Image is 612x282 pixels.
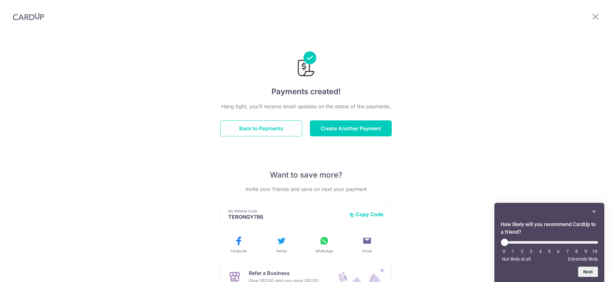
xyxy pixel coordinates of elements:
p: My Referral Code [228,209,344,214]
img: Payments [296,51,316,78]
li: 1 [510,249,516,254]
li: 3 [528,249,534,254]
h2: How likely will you recommend CardUp to a friend? Select an option from 0 to 10, with 0 being Not... [501,221,598,236]
div: How likely will you recommend CardUp to a friend? Select an option from 0 to 10, with 0 being Not... [501,208,598,277]
li: 0 [501,249,507,254]
li: 6 [555,249,561,254]
span: Extremely likely [568,256,598,262]
span: Email [363,248,372,254]
button: Next question [578,267,598,277]
li: 10 [592,249,598,254]
li: 7 [564,249,571,254]
button: Create Another Payment [310,120,392,136]
button: Back to Payments [220,120,302,136]
button: Copy Code [349,211,384,217]
button: WhatsApp [305,236,343,254]
p: Refer a Business [249,269,319,277]
p: Want to save more? [220,170,392,180]
li: 8 [573,249,580,254]
span: Facebook [231,248,247,254]
p: Invite your friends and save on next your payment [220,185,392,193]
button: Hide survey [590,208,598,216]
button: Twitter [263,236,300,254]
h4: Payments created! [220,86,392,97]
li: 2 [519,249,525,254]
p: TERONGY786 [228,214,344,220]
button: Email [348,236,386,254]
span: WhatsApp [315,248,333,254]
p: Hang tight, you’ll receive email updates on the status of the payments. [220,103,392,110]
span: Twitter [276,248,287,254]
img: CardUp [13,13,44,20]
button: Facebook [220,236,257,254]
span: Not likely at all [502,256,530,262]
li: 5 [546,249,553,254]
div: How likely will you recommend CardUp to a friend? Select an option from 0 to 10, with 0 being Not... [501,239,598,262]
li: 4 [537,249,544,254]
li: 9 [583,249,589,254]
